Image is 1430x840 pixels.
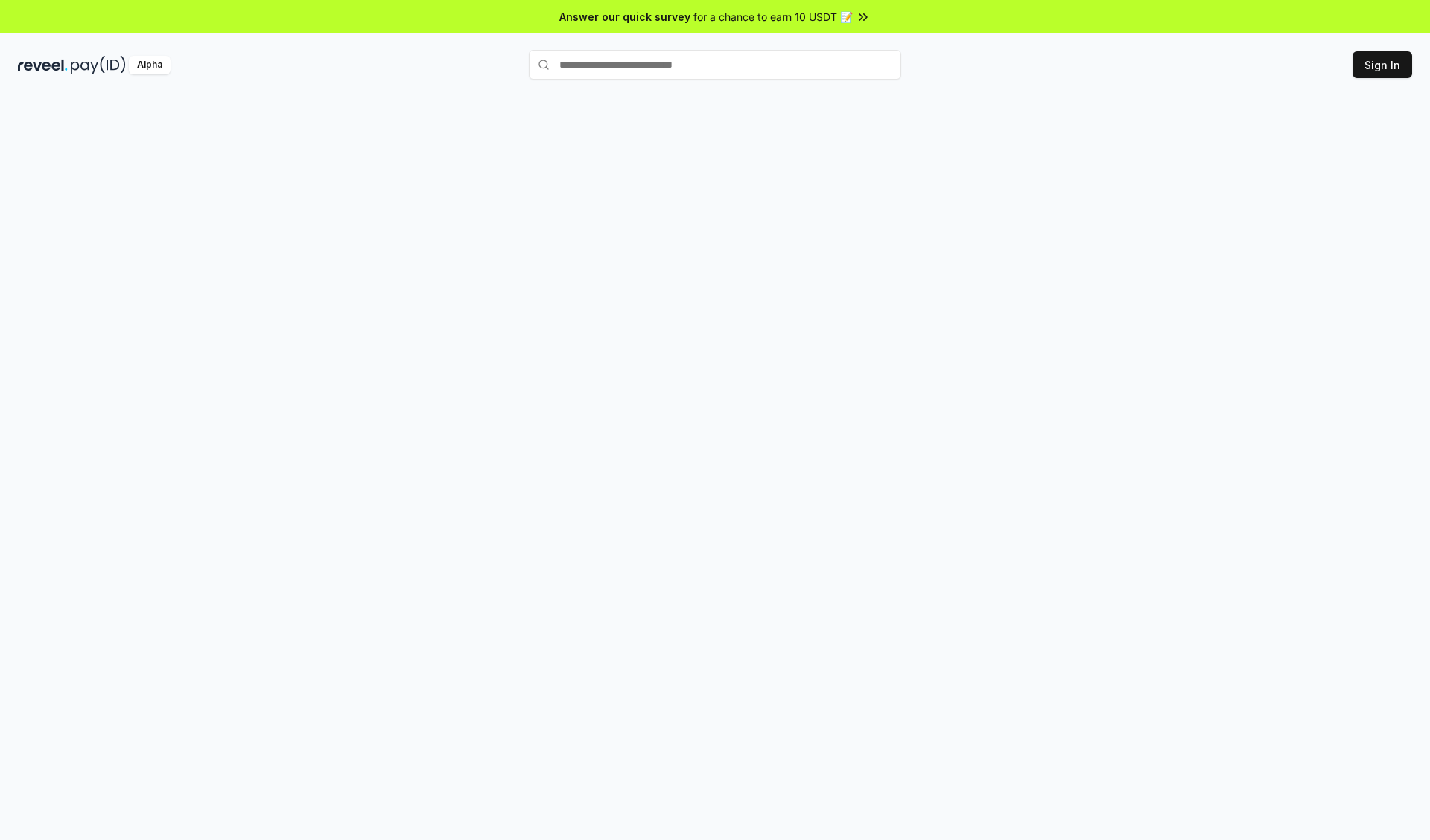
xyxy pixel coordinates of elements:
img: pay_id [71,56,126,74]
span: for a chance to earn 10 USDT 📝 [693,9,853,25]
button: Sign In [1353,51,1412,78]
img: reveel_dark [18,56,68,74]
span: Answer our quick survey [559,9,690,25]
div: Alpha [129,56,171,74]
